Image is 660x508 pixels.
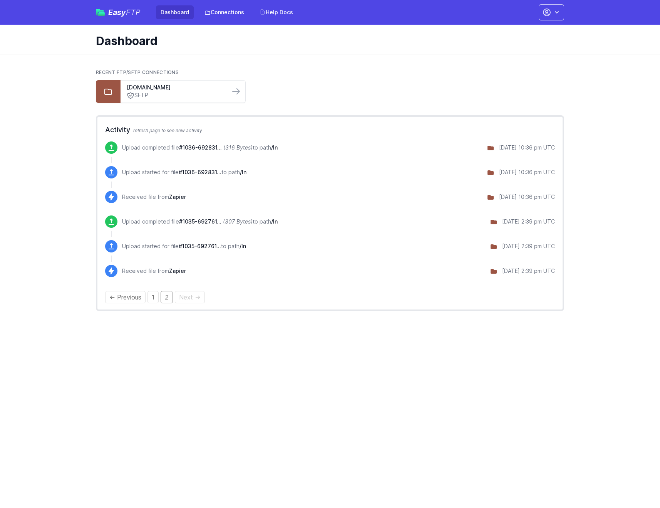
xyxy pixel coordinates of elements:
span: refresh page to see new activity [133,128,202,133]
a: Help Docs [255,5,298,19]
span: /In [240,169,246,175]
p: Received file from [122,193,186,201]
p: Upload started for file to path [122,168,246,176]
div: [DATE] 10:36 pm UTC [499,168,555,176]
a: Previous page [105,291,146,303]
span: FTP [126,8,141,17]
h1: Dashboard [96,34,558,48]
span: /In [240,243,246,249]
p: Upload started for file to path [122,242,246,250]
span: #1036-6928314138952.json [179,169,221,175]
span: #1036-6928314138952.json [179,144,222,151]
span: #1035-6927615820104.json [179,218,221,225]
span: Next page [175,291,205,303]
p: Received file from [122,267,186,275]
a: [DOMAIN_NAME] [127,84,224,91]
span: Zapier [169,267,186,274]
h2: Recent FTP/SFTP Connections [96,69,564,76]
span: Zapier [169,193,186,200]
div: Pagination [105,293,555,302]
div: [DATE] 2:39 pm UTC [502,218,555,225]
a: Dashboard [156,5,194,19]
img: easyftp_logo.png [96,9,105,16]
em: Page 2 [161,291,173,303]
span: #1035-6927615820104.json [179,243,221,249]
a: SFTP [127,91,224,99]
a: EasyFTP [96,8,141,16]
a: Page 1 [147,291,159,303]
a: Connections [200,5,249,19]
div: [DATE] 2:39 pm UTC [502,242,555,250]
div: [DATE] 10:36 pm UTC [499,144,555,151]
span: Easy [108,8,141,16]
span: /In [271,144,278,151]
p: Upload completed file to path [122,218,278,225]
h2: Activity [105,124,555,135]
span: /In [271,218,278,225]
p: Upload completed file to path [122,144,278,151]
i: (307 Bytes) [223,218,253,225]
i: (316 Bytes) [223,144,253,151]
div: [DATE] 2:39 pm UTC [502,267,555,275]
div: [DATE] 10:36 pm UTC [499,193,555,201]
